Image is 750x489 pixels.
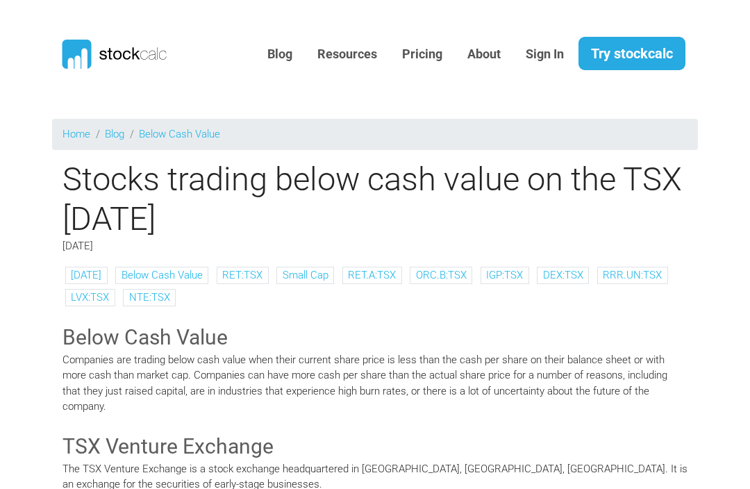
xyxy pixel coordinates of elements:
h3: TSX Venture Exchange [62,432,687,461]
a: LVX:TSX [71,291,109,304]
p: Companies are trading below cash value when their current share price is less than the cash per s... [62,352,687,415]
a: Try stockcalc [578,37,685,70]
nav: breadcrumb [52,119,698,150]
a: RRR.UN:TSX [603,269,662,281]
a: Below Cash Value [139,128,220,140]
a: About [457,38,511,72]
h1: Stocks trading below cash value on the TSX [DATE] [52,160,698,238]
a: RET:TSX [222,269,262,281]
a: Home [62,128,90,140]
a: Blog [105,128,124,140]
a: Sign In [515,38,574,72]
a: NTE:TSX [129,291,170,304]
a: [DATE] [71,269,101,281]
span: [DATE] [62,240,93,252]
a: Small Cap [283,269,328,281]
h3: Below Cash Value [62,323,687,352]
a: Blog [257,38,303,72]
a: Below Cash Value [122,269,203,281]
a: DEX:TSX [543,269,583,281]
a: Resources [307,38,387,72]
a: RET.A:TSX [348,269,396,281]
a: Pricing [392,38,453,72]
a: ORC.B:TSX [416,269,467,281]
a: IGP:TSX [486,269,523,281]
